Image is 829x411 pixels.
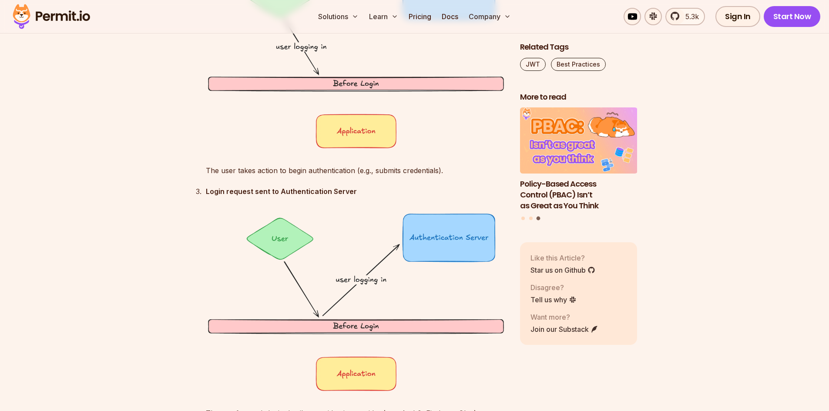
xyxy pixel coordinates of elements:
[551,58,606,71] a: Best Practices
[315,8,362,25] button: Solutions
[530,324,598,334] a: Join our Substack
[530,253,595,263] p: Like this Article?
[206,164,506,177] p: The user takes action to begin authentication (e.g., submits credentials).
[665,8,705,25] a: 5.3k
[520,92,638,103] h2: More to read
[405,8,435,25] a: Pricing
[520,179,638,211] h3: Policy-Based Access Control (PBAC) Isn’t as Great as You Think
[529,217,533,220] button: Go to slide 2
[206,187,357,196] strong: Login request sent to Authentication Server
[530,294,577,305] a: Tell us why
[438,8,462,25] a: Docs
[206,211,506,393] img: image.png
[530,282,577,293] p: Disagree?
[366,8,402,25] button: Learn
[520,108,638,174] img: Policy-Based Access Control (PBAC) Isn’t as Great as You Think
[530,265,595,275] a: Star us on Github
[764,6,821,27] a: Start Now
[530,312,598,322] p: Want more?
[465,8,514,25] button: Company
[9,2,94,31] img: Permit logo
[520,58,546,71] a: JWT
[520,108,638,211] a: Policy-Based Access Control (PBAC) Isn’t as Great as You ThinkPolicy-Based Access Control (PBAC) ...
[680,11,699,22] span: 5.3k
[520,108,638,211] li: 3 of 3
[715,6,760,27] a: Sign In
[520,108,638,222] div: Posts
[521,217,525,220] button: Go to slide 1
[520,42,638,53] h2: Related Tags
[537,217,540,221] button: Go to slide 3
